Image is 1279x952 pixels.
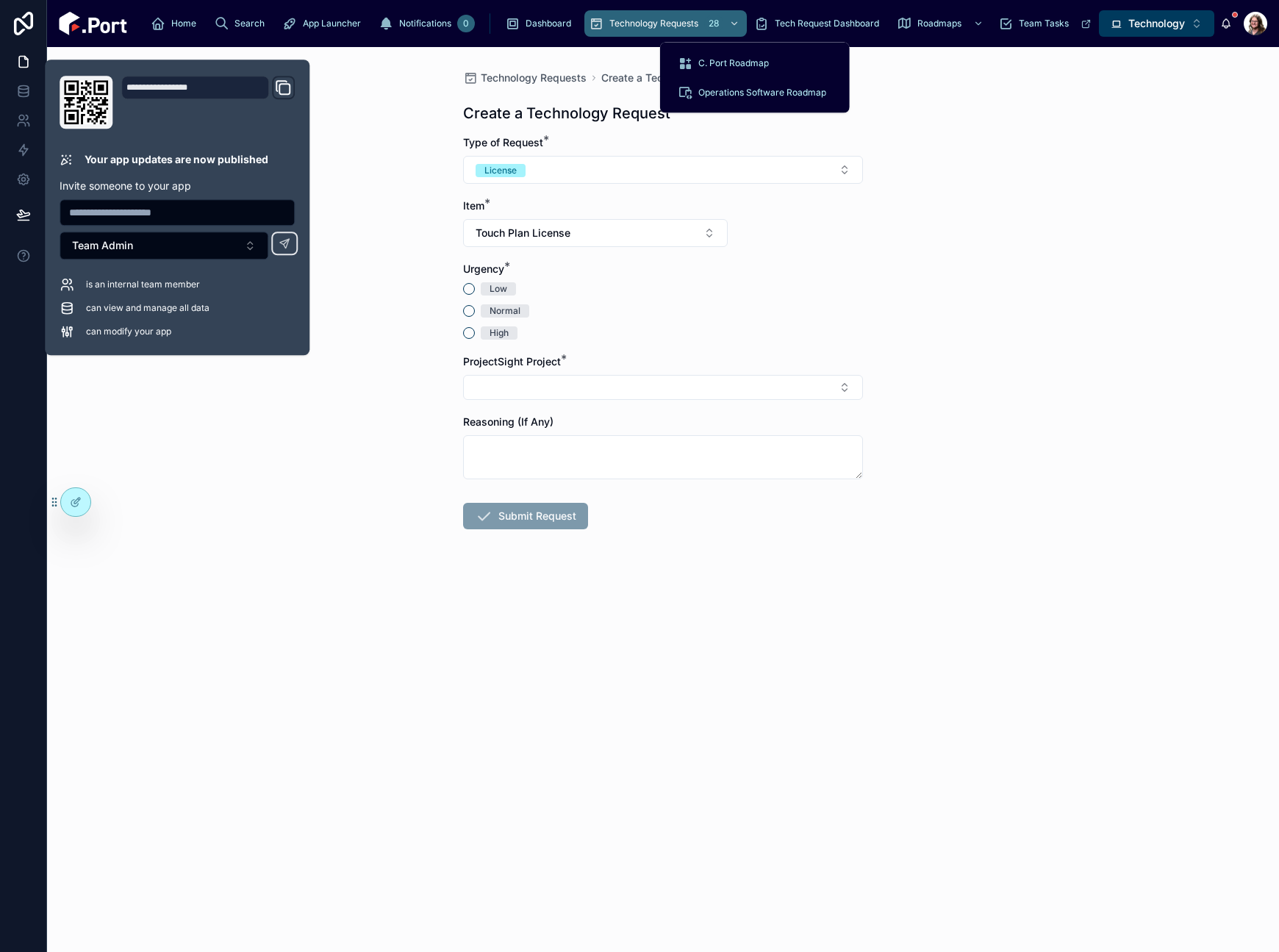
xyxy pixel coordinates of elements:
span: Tech Request Dashboard [775,18,879,29]
h1: Create a Technology Request [463,103,670,124]
div: 0 [457,15,475,32]
a: Search [209,10,275,37]
button: Select Button [463,219,728,247]
span: App Launcher [303,18,361,29]
a: Operations Software Roadmap [669,79,841,106]
a: Create a Technology Request [601,71,745,85]
div: 28 [704,15,723,32]
div: Domain and Custom Link [121,76,295,129]
span: Technology Requests [609,18,698,29]
button: Select Button [463,375,863,400]
span: can modify your app [86,326,171,337]
span: Home [171,18,196,29]
button: Select Button [1099,10,1214,37]
a: Technology Requests28 [584,10,747,37]
div: Low [490,282,507,296]
button: Select Button [463,156,863,184]
a: Technology Requests [463,71,587,85]
p: Your app updates are now published [85,152,268,167]
span: Technology [1128,16,1185,31]
a: App Launcher [278,10,371,37]
span: Urgency [463,262,504,275]
span: Touch Plan License [476,226,570,240]
img: App logo [59,12,127,35]
span: Reasoning (If Any) [463,415,553,428]
div: License [484,164,517,177]
span: is an internal team member [86,279,200,290]
a: C. Port Roadmap [669,50,841,76]
div: High [490,326,509,340]
span: Dashboard [526,18,571,29]
a: Tech Request Dashboard [750,10,889,37]
span: C. Port Roadmap [698,57,769,69]
a: Notifications0 [374,10,479,37]
span: Type of Request [463,136,543,148]
span: Team Tasks [1019,18,1069,29]
span: Operations Software Roadmap [698,87,826,99]
a: Roadmaps [892,10,991,37]
a: Dashboard [501,10,581,37]
a: Team Tasks [994,10,1099,37]
a: Home [146,10,207,37]
span: can view and manage all data [86,302,209,314]
span: ProjectSight Project [463,355,561,368]
span: Team Admin [72,238,133,253]
p: Invite someone to your app [60,179,295,193]
span: Technology Requests [481,71,587,85]
div: Normal [490,304,520,318]
button: Select Button [60,232,268,260]
span: Search [234,18,265,29]
span: Notifications [399,18,451,29]
span: Item [463,199,484,212]
span: Roadmaps [917,18,961,29]
div: scrollable content [139,7,1099,40]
